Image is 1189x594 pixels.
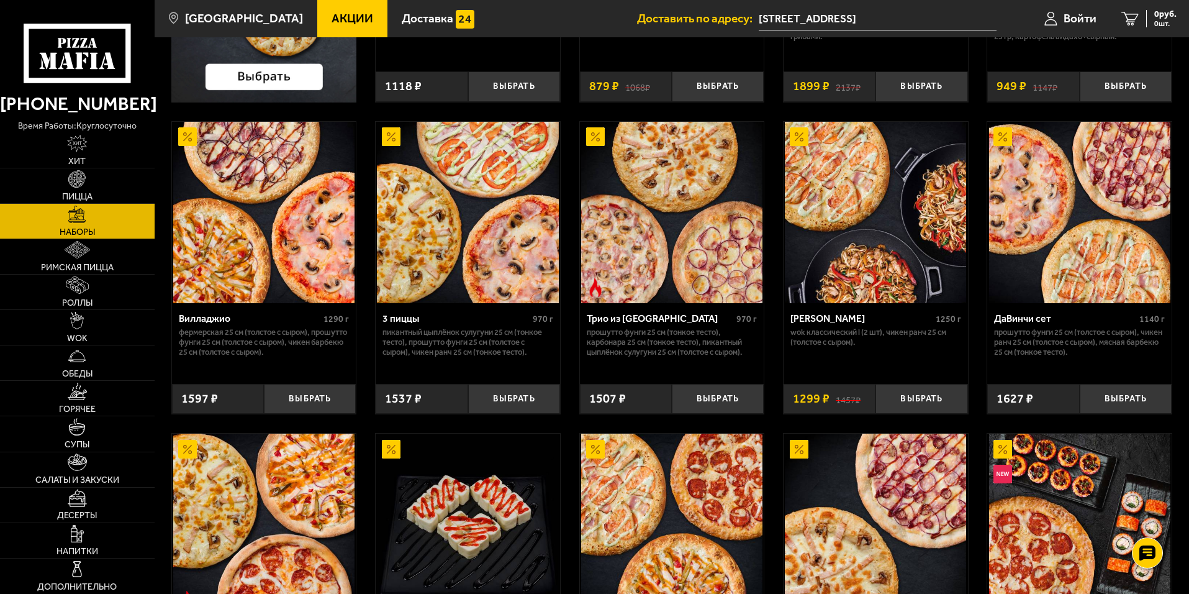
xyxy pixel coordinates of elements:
span: Роллы [62,299,93,308]
span: Доставить по адресу: [637,12,759,24]
span: Супы [65,441,89,449]
p: Прошутто Фунги 25 см (толстое с сыром), Чикен Ранч 25 см (толстое с сыром), Мясная Барбекю 25 см ... [994,327,1165,357]
span: Хит [68,157,86,166]
p: Фермерская 25 см (толстое с сыром), Прошутто Фунги 25 см (толстое с сыром), Чикен Барбекю 25 см (... [179,327,350,357]
span: 1118 ₽ [385,80,422,93]
img: Вилла Капри [785,122,966,303]
button: Выбрать [1080,384,1172,414]
div: 3 пиццы [382,313,530,324]
span: 1299 ₽ [793,393,830,405]
img: Акционный [178,440,197,459]
button: Выбрать [672,384,764,414]
span: 1597 ₽ [181,393,218,405]
s: 1147 ₽ [1033,80,1057,93]
span: Горячее [59,405,96,414]
p: Прошутто Фунги 25 см (тонкое тесто), Карбонара 25 см (тонкое тесто), Пикантный цыплёнок сулугуни ... [587,327,757,357]
img: Новинка [993,465,1012,483]
span: 0 руб. [1154,10,1177,19]
img: Острое блюдо [586,278,605,297]
img: Акционный [178,127,197,146]
span: Напитки [57,547,98,556]
span: [GEOGRAPHIC_DATA] [185,12,303,24]
span: Римская пицца [41,263,114,272]
span: 1290 г [323,314,349,324]
span: 1140 г [1139,314,1165,324]
a: АкционныйДаВинчи сет [987,122,1172,303]
img: Акционный [993,127,1012,146]
img: Акционный [790,127,808,146]
span: 1627 ₽ [997,393,1033,405]
img: Акционный [382,127,400,146]
span: 949 ₽ [997,80,1026,93]
img: Акционный [586,440,605,459]
s: 1457 ₽ [836,393,861,405]
a: АкционныйВилладжио [172,122,356,303]
img: Акционный [586,127,605,146]
p: Пикантный цыплёнок сулугуни 25 см (тонкое тесто), Прошутто Фунги 25 см (толстое с сыром), Чикен Р... [382,327,553,357]
span: 1507 ₽ [589,393,626,405]
span: Пицца [62,193,93,201]
span: 970 г [533,314,553,324]
span: 1537 ₽ [385,393,422,405]
button: Выбрать [468,71,560,102]
img: 15daf4d41897b9f0e9f617042186c801.svg [456,10,474,29]
button: Выбрать [875,384,967,414]
div: ДаВинчи сет [994,313,1136,324]
a: АкционныйВилла Капри [784,122,968,303]
img: Акционный [993,440,1012,459]
button: Выбрать [672,71,764,102]
span: WOK [67,334,88,343]
a: АкционныйОстрое блюдоТрио из Рио [580,122,764,303]
span: 1899 ₽ [793,80,830,93]
span: 1250 г [936,314,961,324]
span: 0 шт. [1154,20,1177,27]
span: Десерты [57,511,97,520]
button: Выбрать [1080,71,1172,102]
span: 970 г [736,314,757,324]
img: 3 пиццы [377,122,558,303]
button: Выбрать [264,384,356,414]
div: Вилладжио [179,313,321,324]
input: Ваш адрес доставки [759,7,997,30]
span: Салаты и закуски [35,476,119,485]
img: Акционный [790,440,808,459]
span: Войти [1064,12,1096,24]
span: Акции [332,12,373,24]
s: 1068 ₽ [625,80,650,93]
img: Акционный [382,440,400,459]
button: Выбрать [468,384,560,414]
div: [PERSON_NAME] [790,313,933,324]
p: Wok классический L (2 шт), Чикен Ранч 25 см (толстое с сыром). [790,327,961,347]
span: Обеды [62,370,93,378]
span: Дополнительно [37,583,117,592]
button: Выбрать [875,71,967,102]
a: Акционный3 пиццы [376,122,560,303]
span: 879 ₽ [589,80,619,93]
img: Трио из Рио [581,122,762,303]
img: ДаВинчи сет [989,122,1170,303]
span: Наборы [60,228,95,237]
div: Трио из [GEOGRAPHIC_DATA] [587,313,734,324]
img: Вилладжио [173,122,355,303]
s: 2137 ₽ [836,80,861,93]
span: Доставка [402,12,453,24]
